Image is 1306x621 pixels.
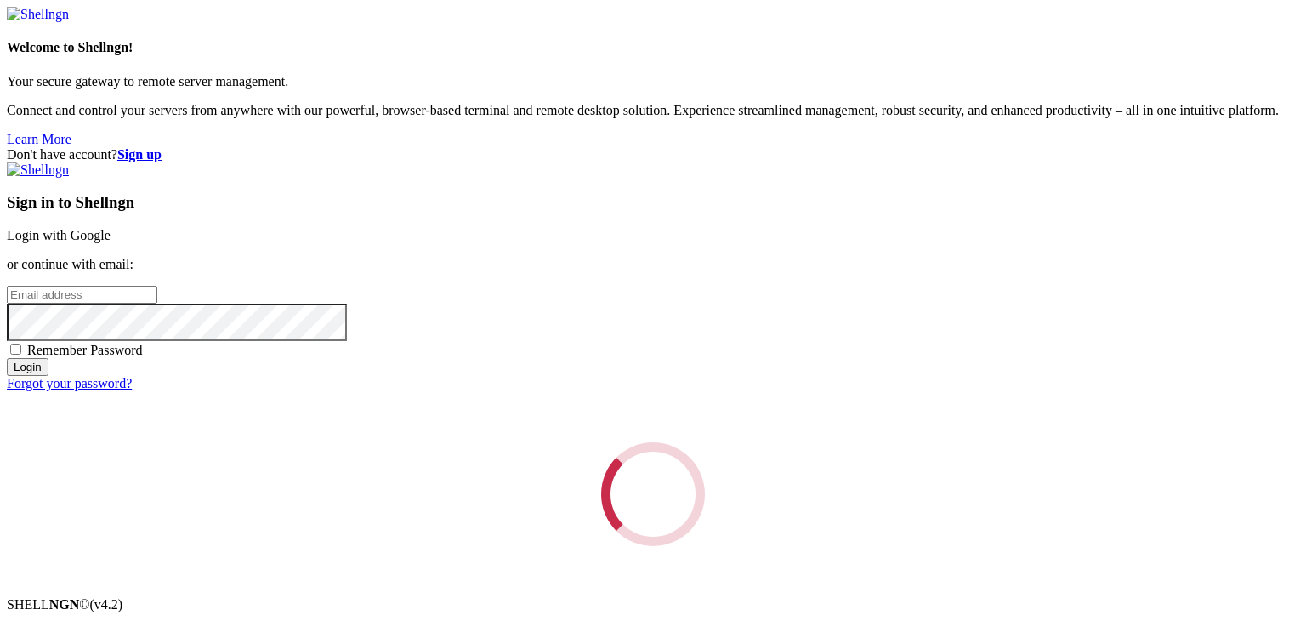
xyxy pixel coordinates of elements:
[7,257,1299,272] p: or continue with email:
[7,597,122,612] span: SHELL ©
[7,358,48,376] input: Login
[7,7,69,22] img: Shellngn
[117,147,162,162] a: Sign up
[7,132,71,146] a: Learn More
[90,597,123,612] span: 4.2.0
[7,228,111,242] a: Login with Google
[7,162,69,178] img: Shellngn
[7,40,1299,55] h4: Welcome to Shellngn!
[49,597,80,612] b: NGN
[7,376,132,390] a: Forgot your password?
[7,74,1299,89] p: Your secure gateway to remote server management.
[601,442,705,546] div: Loading...
[7,193,1299,212] h3: Sign in to Shellngn
[7,147,1299,162] div: Don't have account?
[7,103,1299,118] p: Connect and control your servers from anywhere with our powerful, browser-based terminal and remo...
[10,344,21,355] input: Remember Password
[7,286,157,304] input: Email address
[27,343,143,357] span: Remember Password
